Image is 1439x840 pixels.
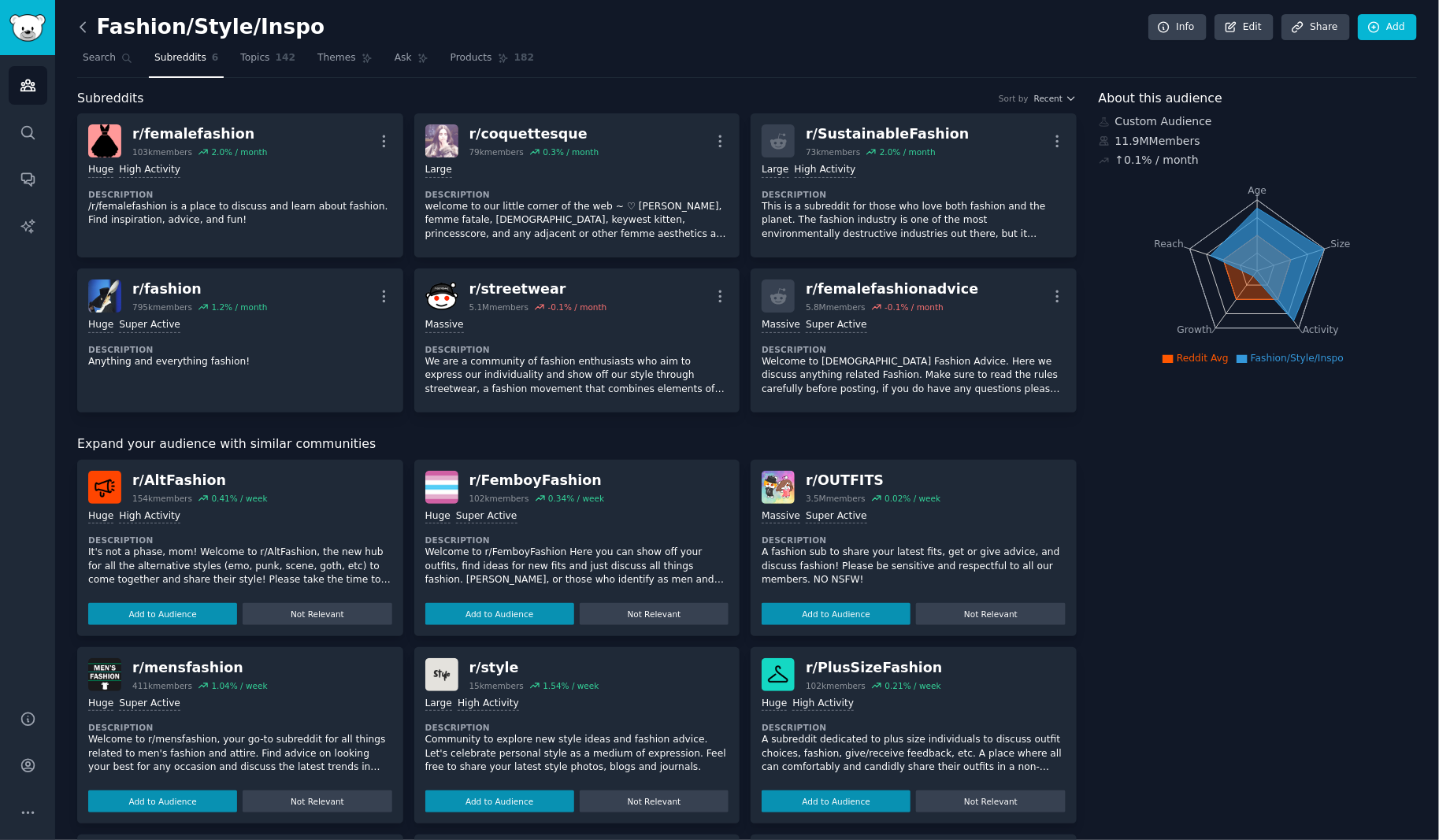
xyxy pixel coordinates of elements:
span: 142 [276,51,296,65]
button: Add to Audience [88,603,237,625]
div: Super Active [806,318,867,333]
div: 102k members [806,680,866,691]
a: Edit [1215,14,1274,41]
div: Massive [762,509,800,524]
div: Large [425,163,452,178]
a: Info [1148,14,1207,41]
span: Expand your audience with similar communities [77,435,376,454]
p: Welcome to r/mensfashion, your go-to subreddit for all things related to men's fashion and attire... [88,733,392,775]
a: Add [1358,14,1417,41]
div: High Activity [119,163,180,178]
div: Super Active [806,509,867,524]
div: 2.0 % / month [211,146,267,157]
a: Topics142 [235,46,301,78]
span: Subreddits [154,51,206,65]
div: Custom Audience [1099,113,1417,130]
a: r/SustainableFashion73kmembers2.0% / monthLargeHigh ActivityDescriptionThis is a subreddit for th... [751,113,1077,257]
button: Add to Audience [762,603,911,625]
tspan: Activity [1303,324,1339,335]
dt: Description [762,344,1066,355]
div: Huge [88,163,113,178]
p: It's not a phase, mom! Welcome to r/AltFashion, the new hub for all the alternative styles (emo, ... [88,546,392,587]
img: streetwear [425,279,458,313]
p: Anything and everything fashion! [88,355,392,369]
a: Ask [389,46,434,78]
button: Add to Audience [425,603,574,625]
div: 0.41 % / week [211,493,267,504]
div: r/ mensfashion [132,658,268,678]
div: High Activity [119,509,180,524]
a: streetwearr/streetwear5.1Mmembers-0.1% / monthMassiveDescriptionWe are a community of fashion ent... [414,268,740,413]
div: 795k members [132,302,192,313]
span: Ask [395,51,412,65]
div: 5.8M members [806,302,866,313]
a: femalefashionr/femalefashion103kmembers2.0% / monthHugeHigh ActivityDescription/r/femalefashion i... [77,113,403,257]
p: /r/femalefashion is a place to discuss and learn about fashion. Find inspiration, advice, and fun! [88,200,392,228]
div: ↑ 0.1 % / month [1115,152,1199,168]
div: r/ streetwear [469,279,607,299]
div: -0.1 % / month [548,302,607,313]
div: 1.54 % / week [543,680,599,691]
span: Subreddits [77,89,144,109]
span: Reddit Avg [1177,353,1229,364]
p: We are a community of fashion enthusiasts who aim to express our individuality and show off our s... [425,355,729,397]
div: 0.21 % / week [885,680,941,691]
div: Huge [88,697,113,712]
span: Fashion/Style/Inspo [1251,353,1344,364]
a: fashionr/fashion795kmembers1.2% / monthHugeSuper ActiveDescriptionAnything and everything fashion! [77,268,403,413]
img: mensfashion [88,658,121,691]
a: r/femalefashionadvice5.8Mmembers-0.1% / monthMassiveSuper ActiveDescriptionWelcome to [DEMOGRAPHI... [751,268,1077,413]
a: Subreddits6 [149,46,224,78]
div: r/ femalefashion [132,124,267,144]
div: 0.3 % / month [543,146,599,157]
div: r/ coquettesque [469,124,599,144]
p: Community to explore new style ideas and fashion advice. Let's celebrate personal style as a medi... [425,733,729,775]
div: Large [425,697,452,712]
button: Not Relevant [243,790,391,812]
div: Massive [425,318,464,333]
div: 5.1M members [469,302,529,313]
div: -0.1 % / month [885,302,944,313]
img: fashion [88,279,121,313]
img: AltFashion [88,471,121,504]
p: A fashion sub to share your latest fits, get or give advice, and discuss fashion! Please be sensi... [762,546,1066,587]
div: 3.5M members [806,493,866,504]
dt: Description [88,344,392,355]
a: coquettesquer/coquettesque79kmembers0.3% / monthLargeDescriptionwelcome to our little corner of t... [414,113,740,257]
img: FemboyFashion [425,471,458,504]
div: Sort by [999,93,1029,104]
dt: Description [762,722,1066,733]
span: Recent [1034,93,1063,104]
p: Welcome to r/FemboyFashion Here you can show off your outfits, find ideas for new fits and just d... [425,546,729,587]
span: Search [83,51,116,65]
img: style [425,658,458,691]
dt: Description [88,535,392,546]
button: Add to Audience [762,790,911,812]
div: Huge [425,509,451,524]
h2: Fashion/Style/Inspo [77,15,325,40]
div: Huge [88,509,113,524]
button: Not Relevant [580,603,729,625]
div: r/ PlusSizeFashion [806,658,942,678]
div: r/ FemboyFashion [469,471,605,490]
div: 73k members [806,146,860,157]
dt: Description [88,189,392,200]
dt: Description [425,722,729,733]
div: Super Active [119,697,180,712]
a: Search [77,46,138,78]
div: Huge [88,318,113,333]
div: r/ fashion [132,279,267,299]
div: 79k members [469,146,524,157]
div: 154k members [132,493,192,504]
div: High Activity [458,697,519,712]
div: Super Active [456,509,517,524]
span: 182 [514,51,535,65]
div: 0.34 % / week [548,493,604,504]
p: A subreddit dedicated to plus size individuals to discuss outfit choices, fashion, give/receive f... [762,733,1066,775]
div: High Activity [792,697,854,712]
span: About this audience [1099,89,1222,109]
div: Huge [762,697,787,712]
tspan: Growth [1177,324,1211,335]
div: 0.02 % / week [885,493,940,504]
p: This is a subreddit for those who love both fashion and the planet. The fashion industry is one o... [762,200,1066,242]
